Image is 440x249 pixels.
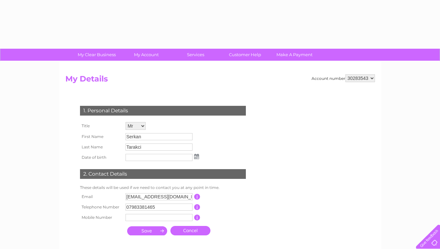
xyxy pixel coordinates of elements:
[194,204,200,210] input: Information
[70,49,124,61] a: My Clear Business
[80,169,246,179] div: 2. Contact Details
[78,142,124,152] th: Last Name
[119,49,173,61] a: My Account
[80,106,246,116] div: 1. Personal Details
[194,154,199,159] img: ...
[194,194,200,200] input: Information
[78,152,124,163] th: Date of birth
[78,192,124,202] th: Email
[65,74,375,87] h2: My Details
[78,120,124,131] th: Title
[78,212,124,223] th: Mobile Number
[268,49,321,61] a: Make A Payment
[78,202,124,212] th: Telephone Number
[312,74,375,82] div: Account number
[218,49,272,61] a: Customer Help
[170,226,210,235] a: Cancel
[78,184,247,192] td: These details will be used if we need to contact you at any point in time.
[169,49,222,61] a: Services
[78,131,124,142] th: First Name
[194,215,200,220] input: Information
[127,226,167,235] input: Submit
